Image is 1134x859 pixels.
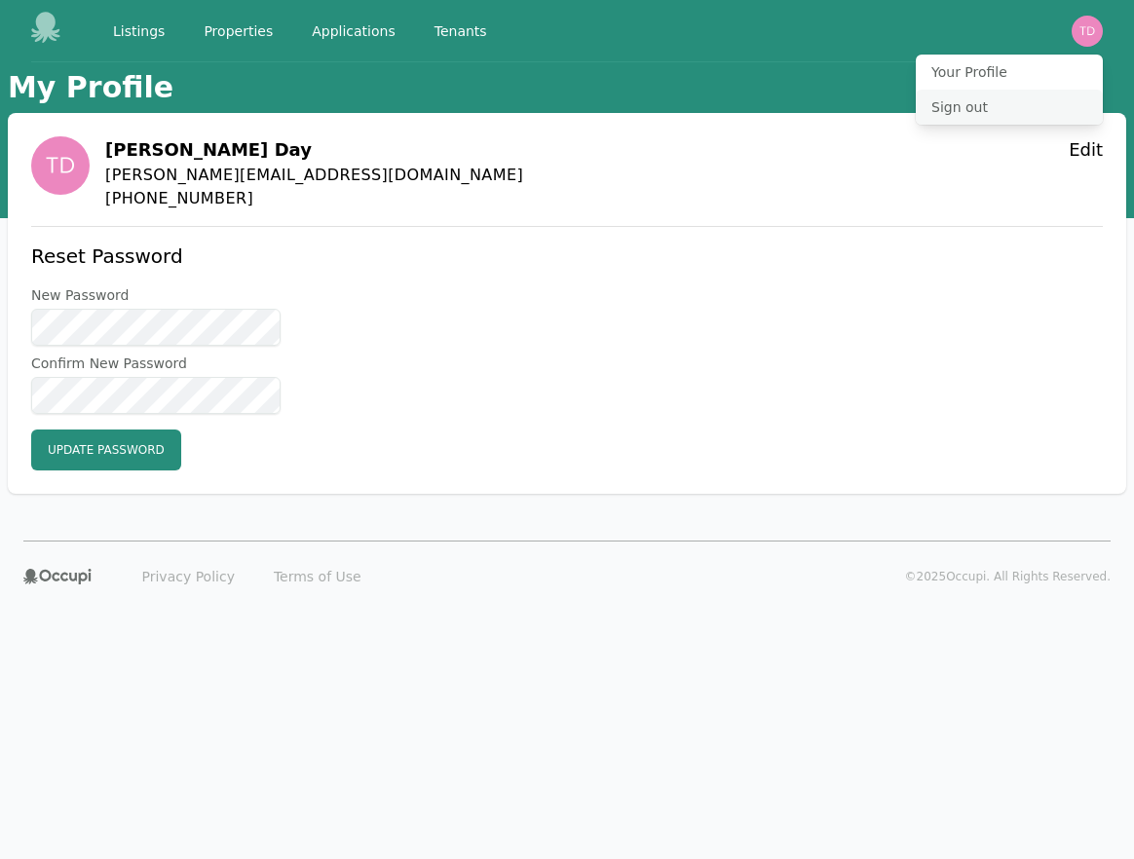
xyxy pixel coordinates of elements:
[31,243,281,270] h2: Reset Password
[105,164,523,187] span: [PERSON_NAME][EMAIL_ADDRESS][DOMAIN_NAME]
[31,429,181,470] button: Update Password
[262,561,373,592] a: Terms of Use
[31,136,90,195] img: 19eff3801537f15fe653a953d4c5b9f6
[905,569,1111,584] p: © 2025 Occupi. All Rights Reserved.
[916,90,1103,125] button: Sign out
[101,14,176,49] a: Listings
[131,561,246,592] a: Privacy Policy
[31,285,281,305] label: New Password
[105,187,523,210] span: [PHONE_NUMBER]
[192,14,284,49] a: Properties
[423,14,499,49] a: Tenants
[31,354,281,373] label: Confirm New Password
[8,70,173,105] h1: My Profile
[916,55,1103,90] button: Your Profile
[300,14,407,49] a: Applications
[1069,136,1103,164] button: Edit
[105,136,523,164] h2: [PERSON_NAME] Day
